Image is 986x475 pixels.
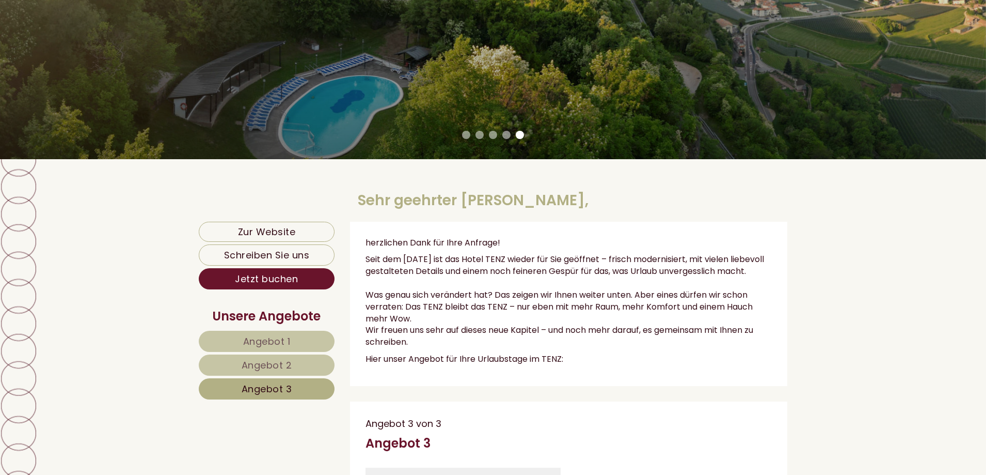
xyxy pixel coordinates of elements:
[183,8,224,25] div: [DATE]
[199,244,335,266] a: Schreiben Sie uns
[199,308,335,325] div: Unsere Angebote
[242,382,292,395] span: Angebot 3
[365,354,772,365] p: Hier unser Angebot für Ihre Urlaubstage im TENZ:
[199,222,335,242] a: Zur Website
[365,254,772,348] p: Seit dem [DATE] ist das Hotel TENZ wieder für Sie geöffnet – frisch modernisiert, mit vielen lieb...
[365,237,772,249] p: herzlichen Dank für Ihre Anfrage!
[15,52,179,59] small: 10:01
[365,417,441,430] span: Angebot 3 von 3
[358,193,589,209] h1: Sehr geehrter [PERSON_NAME],
[365,435,431,452] div: Angebot 3
[339,269,407,290] button: Senden
[8,30,184,62] div: Guten Tag, wie können wir Ihnen helfen?
[242,359,292,372] span: Angebot 2
[15,32,179,40] div: Hotel Tenz
[199,268,335,289] a: Jetzt buchen
[243,335,291,348] span: Angebot 1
